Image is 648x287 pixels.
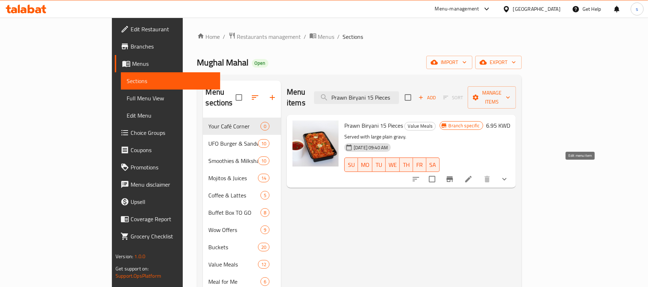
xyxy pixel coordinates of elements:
[260,122,269,131] div: items
[513,5,561,13] div: [GEOGRAPHIC_DATA]
[203,204,281,221] div: Buffet Box TO GO8
[416,160,423,170] span: FR
[258,243,269,251] div: items
[475,56,522,69] button: export
[261,209,269,216] span: 8
[439,92,468,103] span: Select section first
[115,271,161,281] a: Support.OpsPlatform
[413,158,426,172] button: FR
[468,86,516,109] button: Manage items
[115,159,220,176] a: Promotions
[115,252,133,261] span: Version:
[131,42,214,51] span: Branches
[348,160,355,170] span: SU
[115,210,220,228] a: Coverage Report
[261,278,269,285] span: 6
[481,58,516,67] span: export
[260,191,269,200] div: items
[115,141,220,159] a: Coupons
[231,90,246,105] span: Select all sections
[446,122,483,129] span: Branch specific
[293,120,339,167] img: Prawn Biryani 15 Pieces
[264,89,281,106] button: Add section
[121,72,220,90] a: Sections
[209,277,260,286] span: Meal for Me
[203,152,281,169] div: Smoothies & Milkshakes10
[209,260,258,269] span: Value Meals
[127,111,214,120] span: Edit Menu
[435,5,479,13] div: Menu-management
[304,32,307,41] li: /
[386,158,400,172] button: WE
[473,88,510,106] span: Manage items
[131,197,214,206] span: Upsell
[246,89,264,106] span: Sort sections
[206,87,236,108] h2: Menu sections
[287,87,305,108] h2: Menu items
[375,160,383,170] span: TU
[115,124,220,141] a: Choice Groups
[314,91,399,104] input: search
[115,176,220,193] a: Menu disclaimer
[258,244,269,251] span: 20
[318,32,335,41] span: Menus
[209,243,258,251] span: Buckets
[197,32,522,41] nav: breadcrumb
[258,140,269,147] span: 10
[127,94,214,102] span: Full Menu View
[209,174,258,182] span: Mojitos & Juices
[131,215,214,223] span: Coverage Report
[260,225,269,234] div: items
[209,225,260,234] span: Wow Offers
[258,261,269,268] span: 12
[432,58,467,67] span: import
[203,238,281,256] div: Buckets20
[115,264,149,273] span: Get support on:
[405,122,435,130] span: Value Meals
[115,38,220,55] a: Branches
[261,123,269,130] span: 0
[115,228,220,245] a: Grocery Checklist
[261,192,269,199] span: 5
[115,20,220,38] a: Edit Restaurant
[400,158,413,172] button: TH
[209,139,258,148] span: UFO Burger & Sandwiches
[134,252,145,261] span: 1.0.0
[258,174,269,182] div: items
[400,90,416,105] span: Select section
[258,156,269,165] div: items
[131,180,214,189] span: Menu disclaimer
[258,158,269,164] span: 10
[209,122,260,131] span: Your Café Corner
[496,170,513,188] button: show more
[344,120,403,131] span: Prawn Biryani 15 Pieces
[228,32,301,41] a: Restaurants management
[237,32,301,41] span: Restaurants management
[500,175,509,183] svg: Show Choices
[261,227,269,233] span: 9
[203,135,281,152] div: UFO Burger & Sandwiches10
[389,160,397,170] span: WE
[426,56,472,69] button: import
[636,5,638,13] span: s
[258,175,269,182] span: 14
[115,193,220,210] a: Upsell
[260,277,269,286] div: items
[351,144,391,151] span: [DATE] 09:40 AM
[209,156,258,165] span: Smoothies & Milkshakes
[121,107,220,124] a: Edit Menu
[203,169,281,187] div: Mojitos & Juices14
[131,163,214,172] span: Promotions
[344,158,358,172] button: SU
[361,160,370,170] span: MO
[417,94,437,102] span: Add
[358,158,372,172] button: MO
[403,160,410,170] span: TH
[223,32,226,41] li: /
[132,59,214,68] span: Menus
[203,187,281,204] div: Coffee & Lattes5
[416,92,439,103] span: Add item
